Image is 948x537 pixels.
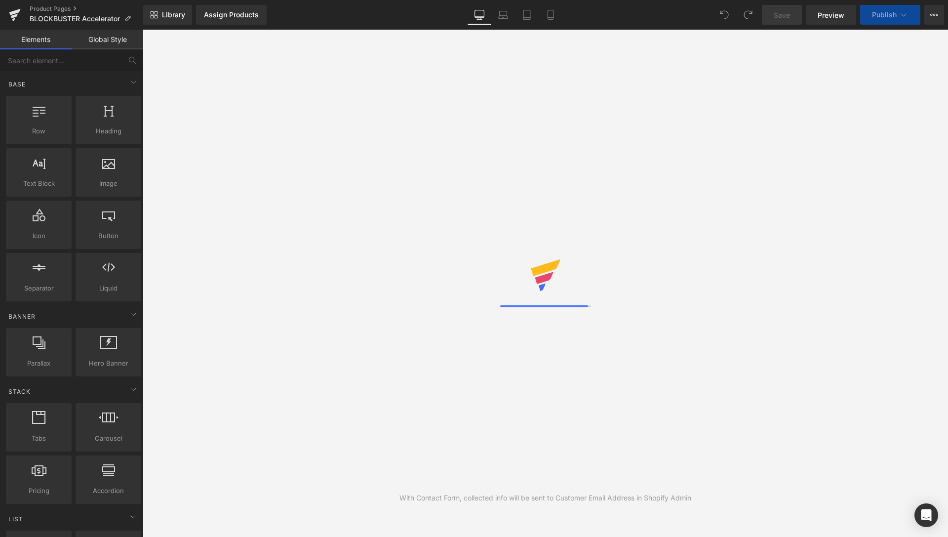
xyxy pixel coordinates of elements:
span: Library [162,10,185,19]
a: Global Style [72,30,143,49]
div: With Contact Form, collected info will be sent to Customer Email Address in Shopify Admin [399,493,691,503]
a: Product Pages [30,5,143,13]
span: BLOCKBUSTER Accelerator [30,15,120,23]
a: Desktop [468,5,491,25]
span: Preview [818,10,844,20]
span: Tabs [9,433,69,444]
span: Text Block [9,178,69,189]
a: Mobile [539,5,562,25]
span: List [7,514,24,524]
span: Liquid [79,283,138,293]
button: More [924,5,944,25]
button: Publish [860,5,920,25]
button: Undo [714,5,734,25]
span: Base [7,80,27,89]
span: Parallax [9,358,69,369]
span: Save [774,10,790,20]
span: Publish [872,11,897,19]
a: Tablet [515,5,539,25]
span: Icon [9,231,69,241]
span: Button [79,231,138,241]
span: Hero Banner [79,358,138,369]
a: Preview [806,5,856,25]
span: Row [9,126,69,136]
div: Open Intercom Messenger [914,503,938,527]
button: Redo [738,5,758,25]
span: Image [79,178,138,189]
span: Accordion [79,486,138,496]
span: Heading [79,126,138,136]
div: Assign Products [204,11,259,19]
span: Banner [7,312,37,321]
span: Pricing [9,486,69,496]
span: Carousel [79,433,138,444]
span: Stack [7,387,32,396]
a: Laptop [491,5,515,25]
span: Separator [9,283,69,293]
a: New Library [143,5,192,25]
